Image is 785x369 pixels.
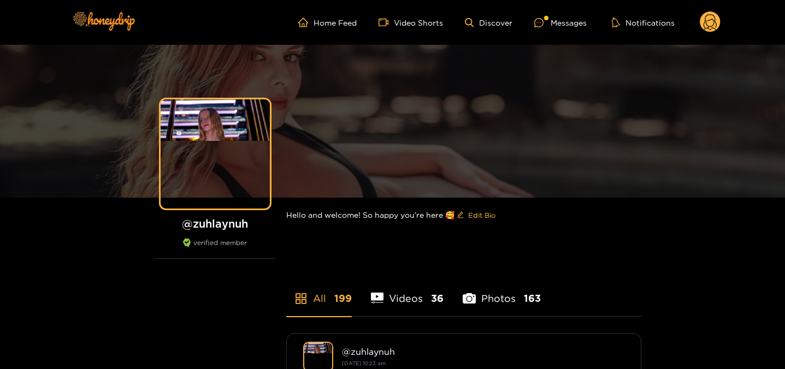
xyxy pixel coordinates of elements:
div: @ zuhlaynuh [342,347,624,356]
li: Photos [463,267,541,316]
a: Video Shorts [379,17,443,27]
button: Notifications [609,17,678,28]
span: Edit Bio [468,210,495,221]
span: edit [457,211,464,219]
a: Discover [465,18,512,27]
span: 36 [431,291,444,305]
div: Messages [534,16,587,29]
a: Home Feed [298,17,357,27]
span: video-camera [379,17,394,27]
div: verified member [155,239,275,259]
li: All [286,267,352,316]
span: 163 [524,291,541,305]
span: 199 [334,291,352,305]
button: editEdit Bio [455,206,498,224]
span: appstore [294,292,308,305]
div: Hello and welcome! So happy you’re here 🥰 [286,198,641,233]
li: Videos [371,267,444,316]
small: [DATE] 10:23 am [342,360,386,366]
span: home [298,17,314,27]
h1: @ zuhlaynuh [155,217,275,230]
